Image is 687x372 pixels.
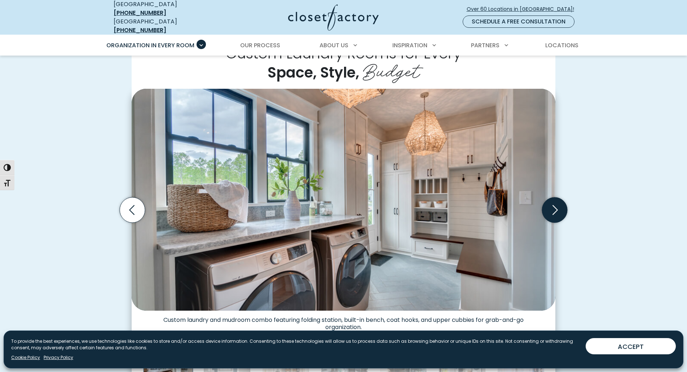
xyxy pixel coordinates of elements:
figcaption: Custom laundry and mudroom combo featuring folding station, built-in bench, coat hooks, and upper... [132,311,555,331]
span: Over 60 Locations in [GEOGRAPHIC_DATA]! [467,5,580,13]
span: Organization in Every Room [106,41,194,49]
nav: Primary Menu [101,35,586,56]
span: Inspiration [392,41,427,49]
a: [PHONE_NUMBER] [114,9,166,17]
a: Schedule a Free Consultation [463,16,574,28]
span: Our Process [240,41,280,49]
span: Partners [471,41,499,49]
button: Next slide [539,194,570,226]
a: [PHONE_NUMBER] [114,26,166,34]
span: Budget [363,55,420,84]
a: Cookie Policy [11,354,40,361]
button: Previous slide [117,194,148,226]
a: Privacy Policy [44,354,73,361]
img: Closet Factory Logo [288,4,379,31]
span: Locations [545,41,578,49]
a: Over 60 Locations in [GEOGRAPHIC_DATA]! [466,3,580,16]
button: ACCEPT [586,338,676,354]
span: About Us [320,41,348,49]
span: Space, Style, [268,62,359,83]
img: Custom laundry room and mudroom with folding station, built-in bench, coat hooks, and white shake... [132,89,555,311]
div: [GEOGRAPHIC_DATA] [114,17,218,35]
p: To provide the best experiences, we use technologies like cookies to store and/or access device i... [11,338,580,351]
